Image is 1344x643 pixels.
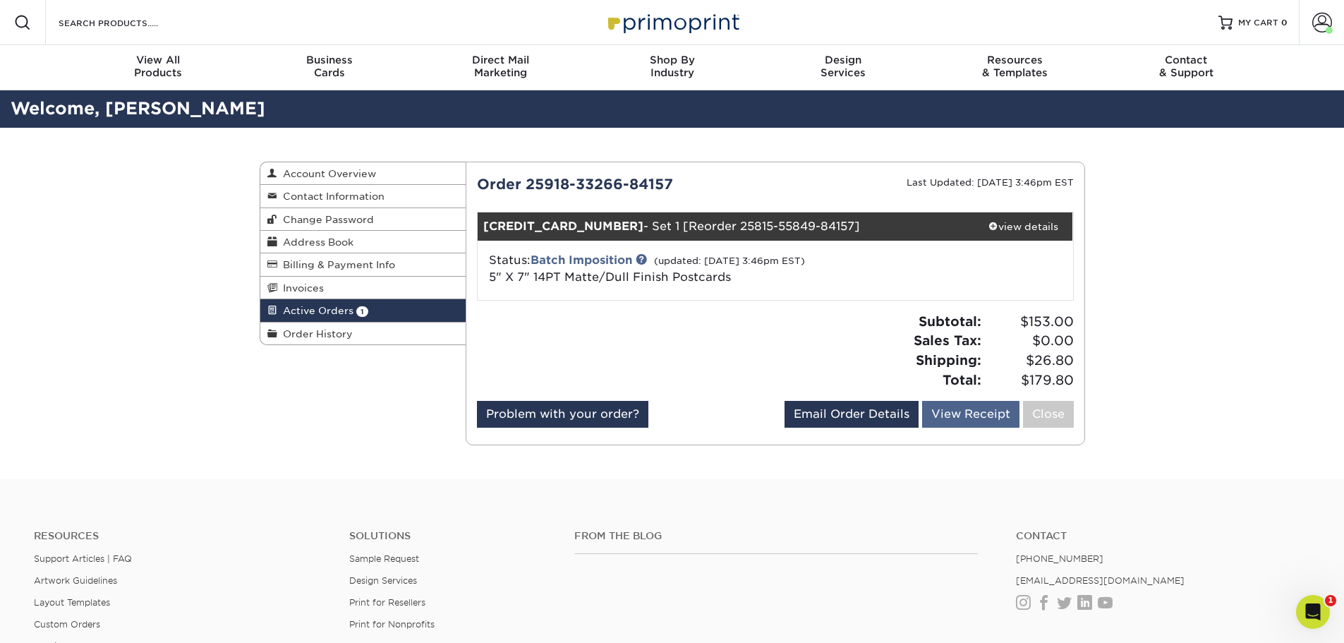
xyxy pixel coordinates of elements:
a: Invoices [260,277,466,299]
strong: Total: [943,372,981,387]
span: Shop By [586,54,758,66]
a: Shop ByIndustry [586,45,758,90]
span: Contact [1101,54,1272,66]
h4: Resources [34,530,328,542]
h4: Solutions [349,530,553,542]
div: Marketing [415,54,586,79]
a: View Receipt [922,401,1019,428]
span: Account Overview [277,168,376,179]
strong: Shipping: [916,352,981,368]
div: Services [758,54,929,79]
small: (updated: [DATE] 3:46pm EST) [654,256,805,266]
div: - Set 1 [Reorder 25815-55849-84157] [478,212,974,241]
a: Print for Nonprofits [349,619,435,630]
a: Change Password [260,208,466,231]
span: 5" X 7" 14PT Matte/Dull Finish Postcards [489,270,731,284]
a: DesignServices [758,45,929,90]
a: Close [1023,401,1074,428]
a: Problem with your order? [477,401,648,428]
div: & Templates [929,54,1101,79]
strong: Subtotal: [919,313,981,329]
span: Active Orders [277,305,353,316]
span: Invoices [277,282,324,294]
div: view details [974,220,1073,234]
a: Support Articles | FAQ [34,553,132,564]
input: SEARCH PRODUCTS..... [57,14,195,31]
strong: [CREDIT_CARD_NUMBER] [483,220,643,233]
a: view details [974,212,1073,241]
span: $0.00 [986,331,1074,351]
span: Design [758,54,929,66]
span: Change Password [277,214,374,225]
a: Order History [260,323,466,344]
a: Contact& Support [1101,45,1272,90]
a: Direct MailMarketing [415,45,586,90]
a: [PHONE_NUMBER] [1016,553,1103,564]
div: Cards [243,54,415,79]
span: Order History [277,328,353,339]
span: MY CART [1238,17,1278,29]
iframe: Intercom live chat [1296,595,1330,629]
div: Industry [586,54,758,79]
span: View All [73,54,244,66]
span: Contact Information [277,191,385,202]
a: Batch Imposition [531,253,632,267]
small: Last Updated: [DATE] 3:46pm EST [907,177,1074,188]
span: Business [243,54,415,66]
a: View AllProducts [73,45,244,90]
div: Status: [478,252,874,286]
span: Billing & Payment Info [277,259,395,270]
a: Custom Orders [34,619,100,630]
span: $179.80 [986,371,1074,390]
span: Address Book [277,236,353,248]
div: & Support [1101,54,1272,79]
a: Artwork Guidelines [34,575,117,586]
a: Layout Templates [34,597,110,608]
span: Direct Mail [415,54,586,66]
span: 0 [1281,18,1288,28]
a: Resources& Templates [929,45,1101,90]
a: Active Orders 1 [260,299,466,322]
span: $26.80 [986,351,1074,371]
a: [EMAIL_ADDRESS][DOMAIN_NAME] [1016,575,1185,586]
img: Primoprint [602,7,743,37]
h4: From the Blog [574,530,978,542]
a: Email Order Details [785,401,919,428]
a: Print for Resellers [349,597,425,608]
a: Account Overview [260,162,466,185]
div: Products [73,54,244,79]
a: Contact [1016,530,1310,542]
span: 1 [356,306,368,317]
a: BusinessCards [243,45,415,90]
a: Address Book [260,231,466,253]
span: $153.00 [986,312,1074,332]
a: Billing & Payment Info [260,253,466,276]
a: Sample Request [349,553,419,564]
span: Resources [929,54,1101,66]
a: Contact Information [260,185,466,208]
span: 1 [1325,595,1336,606]
a: Design Services [349,575,417,586]
div: Order 25918-33266-84157 [466,174,775,195]
strong: Sales Tax: [914,332,981,348]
